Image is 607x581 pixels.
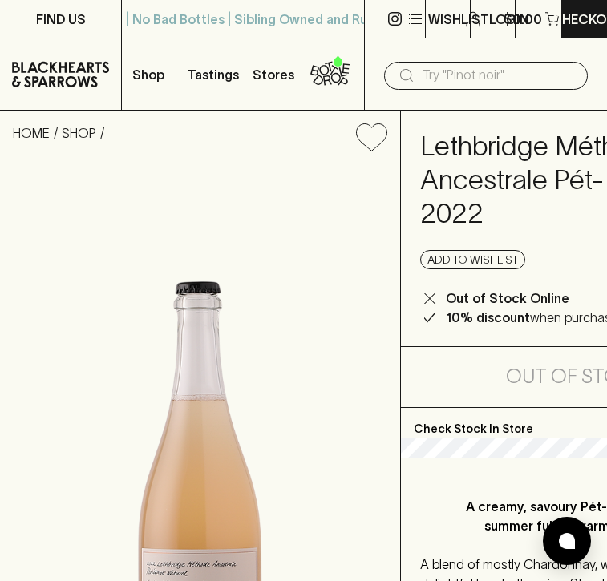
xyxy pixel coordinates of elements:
a: Tastings [183,38,243,110]
p: $0.00 [504,10,542,29]
a: HOME [13,126,50,140]
p: Shop [132,65,164,84]
button: Shop [122,38,182,110]
a: SHOP [62,126,96,140]
p: Tastings [188,65,239,84]
button: Add to wishlist [350,117,394,158]
p: FIND US [36,10,86,29]
p: Stores [253,65,294,84]
p: Login [489,10,529,29]
b: 10% discount [446,310,530,325]
img: bubble-icon [559,533,575,549]
input: Try "Pinot noir" [423,63,575,88]
p: Out of Stock Online [446,288,569,308]
a: Stores [243,38,303,110]
button: Add to wishlist [420,250,525,269]
p: Wishlist [428,10,489,29]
